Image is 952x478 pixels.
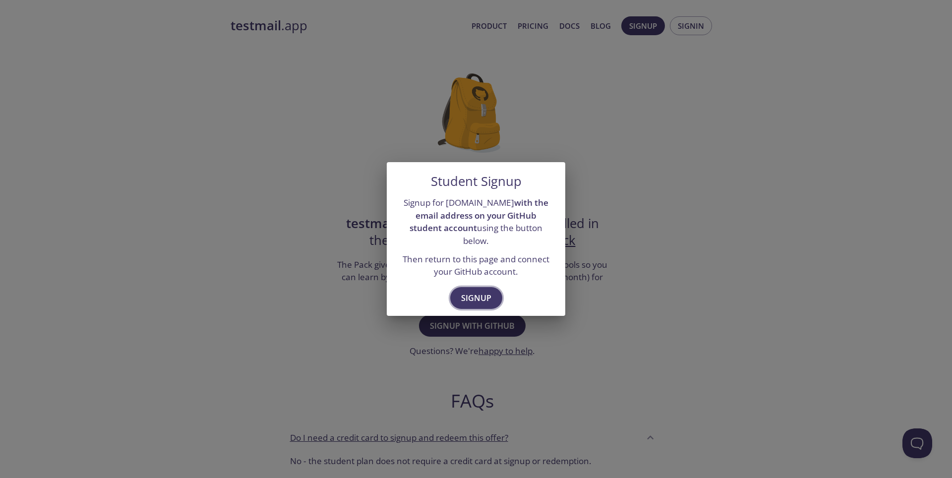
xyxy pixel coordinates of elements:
[399,253,553,278] p: Then return to this page and connect your GitHub account.
[399,196,553,247] p: Signup for [DOMAIN_NAME] using the button below.
[431,174,522,189] h5: Student Signup
[450,287,502,309] button: Signup
[461,291,491,305] span: Signup
[410,197,548,234] strong: with the email address on your GitHub student account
